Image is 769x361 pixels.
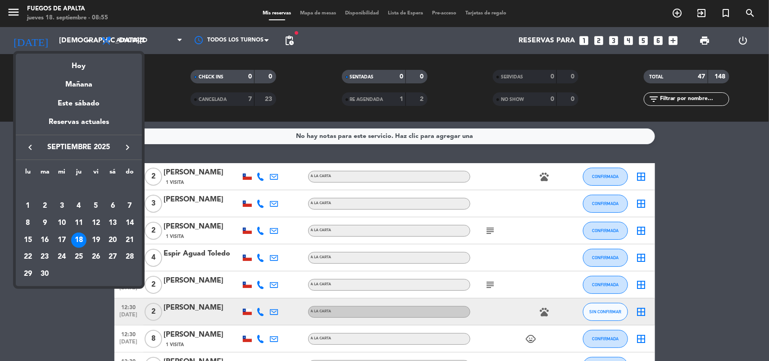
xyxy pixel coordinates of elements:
[19,232,36,249] td: 15 de septiembre de 2025
[87,249,105,266] td: 26 de septiembre de 2025
[19,181,138,198] td: SEP.
[37,215,53,231] div: 9
[87,215,105,232] td: 12 de septiembre de 2025
[36,215,54,232] td: 9 de septiembre de 2025
[122,249,137,265] div: 28
[70,249,87,266] td: 25 de septiembre de 2025
[88,233,104,248] div: 19
[53,197,70,215] td: 3 de septiembre de 2025
[105,249,122,266] td: 27 de septiembre de 2025
[54,233,69,248] div: 17
[70,232,87,249] td: 18 de septiembre de 2025
[54,249,69,265] div: 24
[70,197,87,215] td: 4 de septiembre de 2025
[19,249,36,266] td: 22 de septiembre de 2025
[122,233,137,248] div: 21
[105,215,122,232] td: 13 de septiembre de 2025
[121,232,138,249] td: 21 de septiembre de 2025
[16,72,142,91] div: Mañana
[105,232,122,249] td: 20 de septiembre de 2025
[20,249,36,265] div: 22
[119,142,136,153] button: keyboard_arrow_right
[88,198,104,214] div: 5
[105,233,120,248] div: 20
[54,215,69,231] div: 10
[53,215,70,232] td: 10 de septiembre de 2025
[122,215,137,231] div: 14
[20,233,36,248] div: 15
[37,198,53,214] div: 2
[122,198,137,214] div: 7
[36,232,54,249] td: 16 de septiembre de 2025
[19,215,36,232] td: 8 de septiembre de 2025
[25,142,36,153] i: keyboard_arrow_left
[37,266,53,282] div: 30
[53,232,70,249] td: 17 de septiembre de 2025
[20,215,36,231] div: 8
[54,198,69,214] div: 3
[19,167,36,181] th: lunes
[37,233,53,248] div: 16
[70,215,87,232] td: 11 de septiembre de 2025
[53,249,70,266] td: 24 de septiembre de 2025
[16,91,142,116] div: Este sábado
[36,197,54,215] td: 2 de septiembre de 2025
[121,167,138,181] th: domingo
[71,198,86,214] div: 4
[87,197,105,215] td: 5 de septiembre de 2025
[70,167,87,181] th: jueves
[105,215,120,231] div: 13
[121,197,138,215] td: 7 de septiembre de 2025
[16,116,142,135] div: Reservas actuales
[20,198,36,214] div: 1
[19,265,36,283] td: 29 de septiembre de 2025
[105,197,122,215] td: 6 de septiembre de 2025
[87,167,105,181] th: viernes
[105,198,120,214] div: 6
[122,142,133,153] i: keyboard_arrow_right
[121,215,138,232] td: 14 de septiembre de 2025
[38,142,119,153] span: septiembre 2025
[20,266,36,282] div: 29
[71,249,86,265] div: 25
[88,249,104,265] div: 26
[22,142,38,153] button: keyboard_arrow_left
[105,167,122,181] th: sábado
[36,167,54,181] th: martes
[71,233,86,248] div: 18
[36,249,54,266] td: 23 de septiembre de 2025
[16,54,142,72] div: Hoy
[87,232,105,249] td: 19 de septiembre de 2025
[36,265,54,283] td: 30 de septiembre de 2025
[88,215,104,231] div: 12
[71,215,86,231] div: 11
[105,249,120,265] div: 27
[121,249,138,266] td: 28 de septiembre de 2025
[53,167,70,181] th: miércoles
[19,197,36,215] td: 1 de septiembre de 2025
[37,249,53,265] div: 23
